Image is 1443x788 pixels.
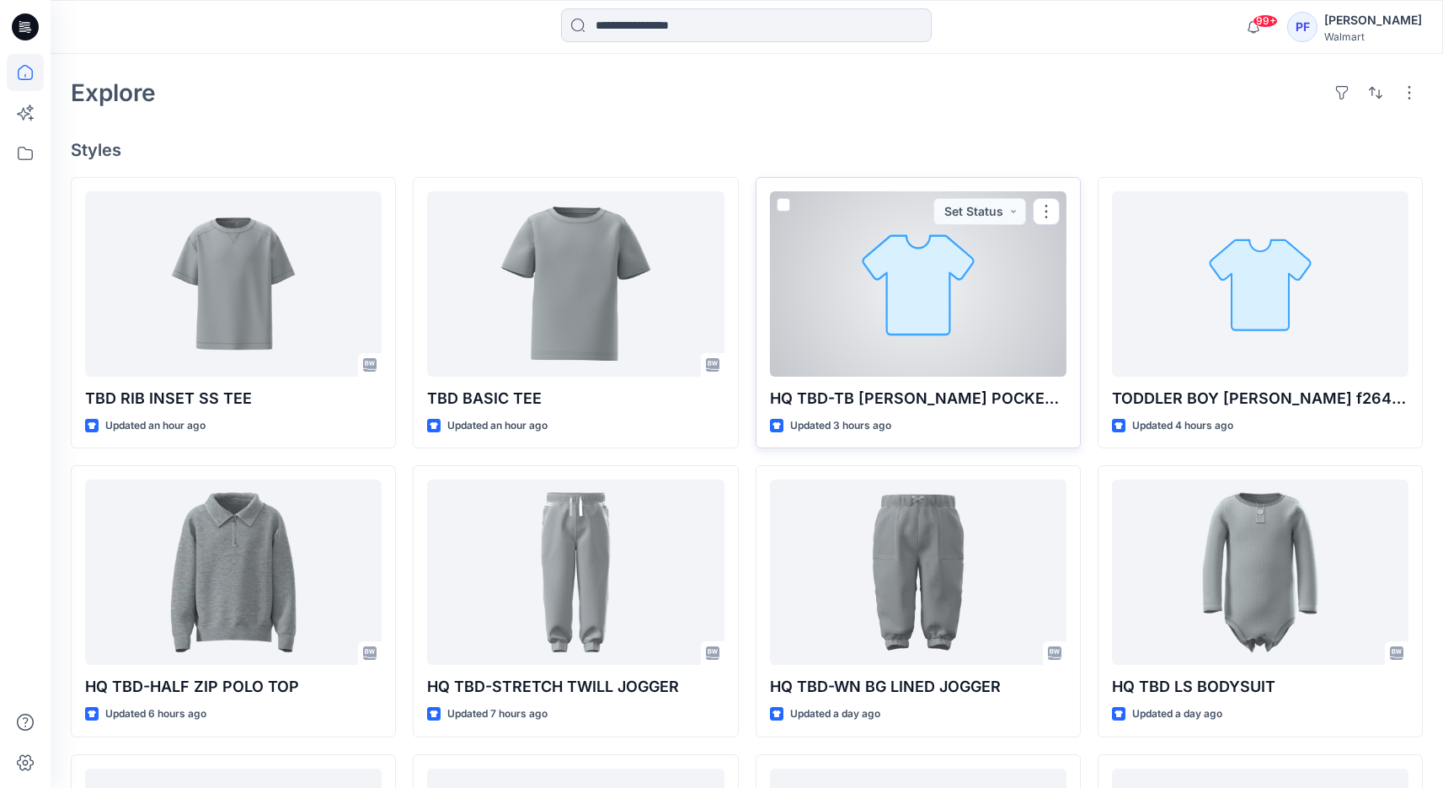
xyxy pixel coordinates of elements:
[427,480,724,665] a: HQ TBD-STRETCH TWILL JOGGER
[447,705,548,723] p: Updated 7 hours ago
[105,705,206,723] p: Updated 6 hours ago
[85,191,382,377] a: TBD RIB INSET SS TEE
[427,191,724,377] a: TBD BASIC TEE
[790,417,891,435] p: Updated 3 hours ago
[85,480,382,665] a: HQ TBD-HALF ZIP POLO TOP
[770,191,1066,377] a: HQ TBD-TB LS HENLEY POCKET TEE
[770,675,1066,699] p: HQ TBD-WN BG LINED JOGGER
[1112,480,1408,665] a: HQ TBD LS BODYSUIT
[770,387,1066,410] p: HQ TBD-TB [PERSON_NAME] POCKET TEE
[1287,12,1317,42] div: PF
[71,79,156,106] h2: Explore
[1132,417,1233,435] p: Updated 4 hours ago
[427,387,724,410] p: TBD BASIC TEE
[1112,191,1408,377] a: TODDLER BOY LS HENLEY f2648596-tb2046- (1) (1) (1)
[770,480,1066,665] a: HQ TBD-WN BG LINED JOGGER
[1253,14,1278,28] span: 99+
[1112,675,1408,699] p: HQ TBD LS BODYSUIT
[85,675,382,699] p: HQ TBD-HALF ZIP POLO TOP
[1324,30,1422,43] div: Walmart
[790,705,880,723] p: Updated a day ago
[1324,10,1422,30] div: [PERSON_NAME]
[85,387,382,410] p: TBD RIB INSET SS TEE
[105,417,206,435] p: Updated an hour ago
[71,140,1423,160] h4: Styles
[1112,387,1408,410] p: TODDLER BOY [PERSON_NAME] f2648596-tb2046- (1) (1) (1)
[1132,705,1222,723] p: Updated a day ago
[447,417,548,435] p: Updated an hour ago
[427,675,724,699] p: HQ TBD-STRETCH TWILL JOGGER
